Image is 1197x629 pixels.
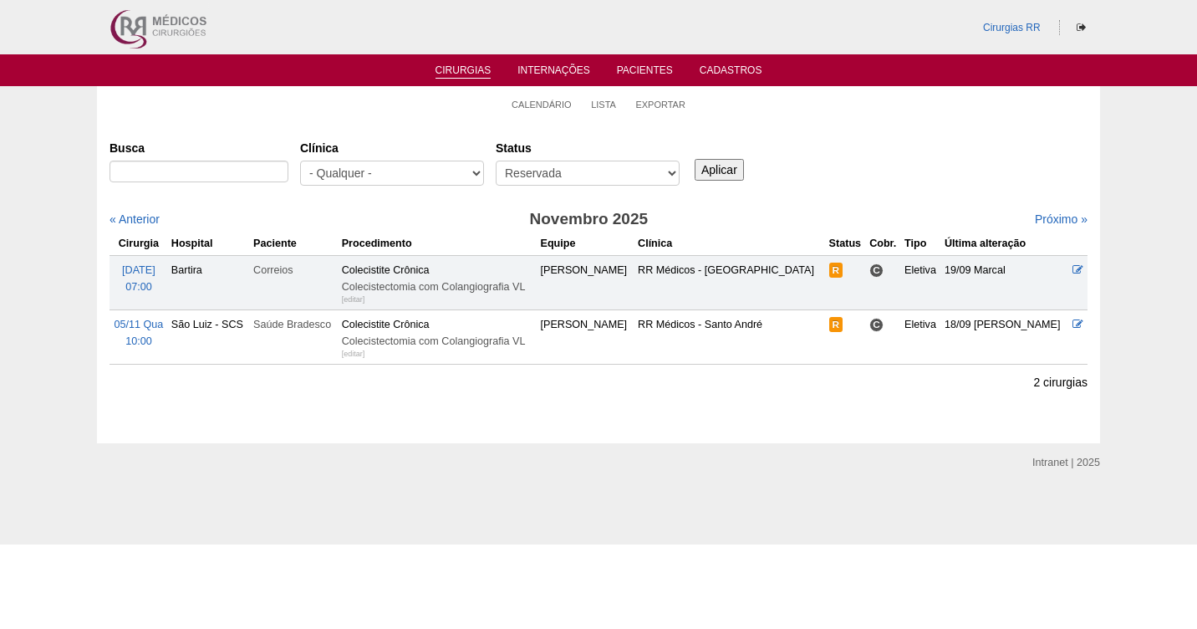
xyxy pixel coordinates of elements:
div: [editar] [342,291,365,308]
label: Busca [110,140,288,156]
td: RR Médicos - [GEOGRAPHIC_DATA] [634,255,826,309]
th: Cobr. [866,232,901,256]
div: Saúde Bradesco [253,316,335,333]
a: Lista [591,99,616,110]
td: RR Médicos - Santo André [634,309,826,364]
th: Cirurgia [110,232,168,256]
th: Equipe [537,232,635,256]
span: 10:00 [125,335,152,347]
span: Consultório [869,318,884,332]
a: 05/11 Qua 10:00 [114,319,163,347]
th: Hospital [168,232,250,256]
a: « Anterior [110,212,160,226]
a: Editar [1072,264,1083,276]
label: Status [496,140,680,156]
a: Cirurgias RR [983,22,1041,33]
span: 05/11 Qua [114,319,163,330]
th: Status [826,232,867,256]
a: Pacientes [617,64,673,81]
td: Eletiva [901,309,941,364]
span: 07:00 [125,281,152,293]
label: Clínica [300,140,484,156]
div: [editar] [342,345,365,362]
input: Digite os termos que você deseja procurar. [110,161,288,182]
input: Aplicar [695,159,744,181]
th: Última alteração [941,232,1069,256]
td: 18/09 [PERSON_NAME] [941,309,1069,364]
a: Editar [1072,319,1083,330]
i: Sair [1077,23,1086,33]
span: Reservada [829,317,843,332]
a: Próximo » [1035,212,1087,226]
th: Procedimento [339,232,537,256]
div: Colecistectomia com Colangiografia VL [342,333,534,350]
a: Cadastros [700,64,762,81]
th: Paciente [250,232,339,256]
p: 2 cirurgias [1033,375,1087,391]
div: Correios [253,262,335,279]
a: [DATE] 07:00 [122,264,155,293]
td: Colecistite Crônica [339,255,537,309]
span: Consultório [869,263,884,278]
span: Reservada [829,263,843,278]
td: 19/09 Marcal [941,255,1069,309]
div: Colecistectomia com Colangiografia VL [342,279,534,295]
th: Tipo [901,232,941,256]
td: São Luiz - SCS [168,309,250,364]
h3: Novembro 2025 [344,207,833,232]
div: Intranet | 2025 [1032,454,1100,471]
td: Eletiva [901,255,941,309]
a: Calendário [512,99,572,110]
td: Colecistite Crônica [339,309,537,364]
td: Bartira [168,255,250,309]
td: [PERSON_NAME] [537,255,635,309]
span: [DATE] [122,264,155,276]
a: Internações [517,64,590,81]
a: Cirurgias [436,64,492,79]
td: [PERSON_NAME] [537,309,635,364]
a: Exportar [635,99,685,110]
th: Clínica [634,232,826,256]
